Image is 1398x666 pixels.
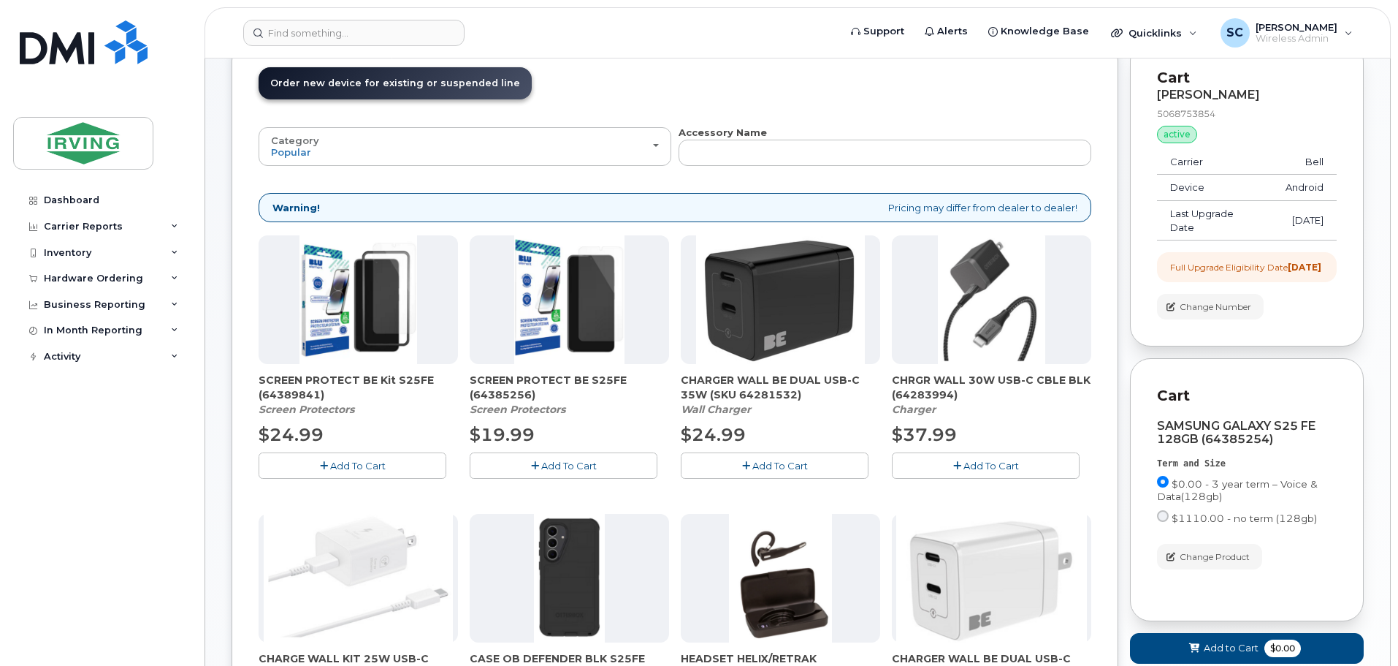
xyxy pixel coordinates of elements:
[270,77,520,88] span: Order new device for existing or suspended line
[1001,24,1089,39] span: Knowledge Base
[938,235,1044,364] img: chrgr_wall_30w_-_blk.png
[259,193,1091,223] div: Pricing may differ from dealer to dealer!
[259,453,446,478] button: Add To Cart
[259,373,458,402] span: SCREEN PROTECT BE Kit S25FE (64389841)
[1157,458,1337,470] div: Term and Size
[1204,641,1258,655] span: Add to Cart
[1157,420,1337,446] div: SAMSUNG GALAXY S25 FE 128GB (64385254)
[1101,18,1207,48] div: Quicklinks
[1272,149,1337,175] td: Bell
[1256,21,1337,33] span: [PERSON_NAME]
[1157,294,1264,319] button: Change Number
[259,403,354,416] em: Screen Protectors
[243,20,465,46] input: Find something...
[299,235,416,364] img: image-20251003-110745.png
[272,201,320,215] strong: Warning!
[1157,385,1337,406] p: Cart
[259,424,324,445] span: $24.99
[271,135,319,146] span: Category
[1157,544,1262,569] button: Change Product
[1272,201,1337,241] td: [DATE]
[1157,175,1272,201] td: Device
[1128,27,1182,39] span: Quicklinks
[259,127,671,165] button: Category Popular
[978,17,1099,46] a: Knowledge Base
[896,514,1088,643] img: BE.png
[892,403,936,416] em: Charger
[470,403,565,416] em: Screen Protectors
[470,424,535,445] span: $19.99
[470,453,657,478] button: Add To Cart
[1157,510,1169,522] input: $1110.00 - no term (128gb)
[1172,512,1317,524] span: $1110.00 - no term (128gb)
[1157,478,1318,502] span: $0.00 - 3 year term – Voice & Data(128gb)
[914,17,978,46] a: Alerts
[892,424,957,445] span: $37.99
[264,514,454,643] img: CHARGE_WALL_KIT_25W_USB-C_WHT.png
[681,424,746,445] span: $24.99
[1157,201,1272,241] td: Last Upgrade Date
[696,235,865,364] img: CHARGER_WALL_BE_DUAL_USB-C_35W.png
[937,24,968,39] span: Alerts
[541,460,597,472] span: Add To Cart
[963,460,1019,472] span: Add To Cart
[1256,33,1337,45] span: Wireless Admin
[259,373,458,417] div: SCREEN PROTECT BE Kit S25FE (64389841)
[681,373,880,417] div: CHARGER WALL BE DUAL USB-C 35W (SKU 64281532)
[892,373,1091,417] div: CHRGR WALL 30W USB-C CBLE BLK (64283994)
[1157,126,1197,143] div: active
[271,146,311,158] span: Popular
[1288,262,1321,273] strong: [DATE]
[1157,88,1337,102] div: [PERSON_NAME]
[1157,149,1272,175] td: Carrier
[1170,261,1321,273] div: Full Upgrade Eligibility Date
[892,453,1080,478] button: Add To Cart
[681,373,880,402] span: CHARGER WALL BE DUAL USB-C 35W (SKU 64281532)
[534,514,605,643] img: image-20250924-184623.png
[1130,633,1364,663] button: Add to Cart $0.00
[892,373,1091,402] span: CHRGR WALL 30W USB-C CBLE BLK (64283994)
[1180,300,1251,314] span: Change Number
[1157,107,1337,120] div: 5068753854
[729,514,833,643] img: download.png
[681,403,751,416] em: Wall Charger
[514,235,624,364] img: image-20251003-111038.png
[752,460,808,472] span: Add To Cart
[1272,175,1337,201] td: Android
[1157,476,1169,488] input: $0.00 - 3 year term – Voice & Data(128gb)
[679,126,767,138] strong: Accessory Name
[1210,18,1363,48] div: Steve Craig
[681,453,868,478] button: Add To Cart
[330,460,386,472] span: Add To Cart
[470,373,669,402] span: SCREEN PROTECT BE S25FE (64385256)
[863,24,904,39] span: Support
[1226,24,1243,42] span: SC
[841,17,914,46] a: Support
[1180,550,1250,564] span: Change Product
[1157,67,1337,88] p: Cart
[1264,640,1301,657] span: $0.00
[470,373,669,417] div: SCREEN PROTECT BE S25FE (64385256)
